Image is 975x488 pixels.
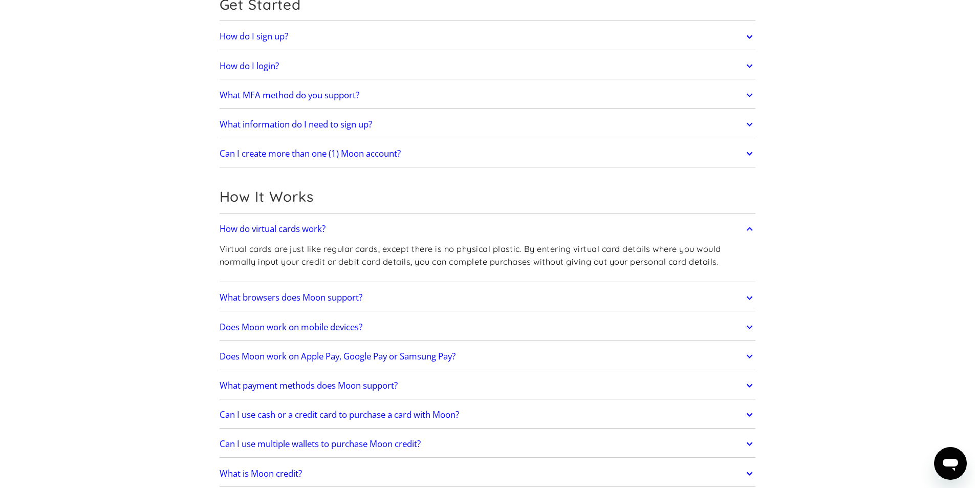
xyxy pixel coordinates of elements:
[220,188,756,205] h2: How It Works
[220,114,756,135] a: What information do I need to sign up?
[220,410,459,420] h2: Can I use cash or a credit card to purchase a card with Moon?
[220,351,456,362] h2: Does Moon work on Apple Pay, Google Pay or Samsung Pay?
[220,119,372,130] h2: What information do I need to sign up?
[220,287,756,309] a: What browsers does Moon support?
[220,61,279,71] h2: How do I login?
[220,375,756,396] a: What payment methods does Moon support?
[220,434,756,455] a: Can I use multiple wallets to purchase Moon credit?
[220,148,401,159] h2: Can I create more than one (1) Moon account?
[220,439,421,449] h2: Can I use multiple wallets to purchase Moon credit?
[220,380,398,391] h2: What payment methods does Moon support?
[220,26,756,48] a: How do I sign up?
[220,404,756,426] a: Can I use cash or a credit card to purchase a card with Moon?
[220,31,288,41] h2: How do I sign up?
[934,447,967,480] iframe: Button to launch messaging window
[220,469,302,479] h2: What is Moon credit?
[220,346,756,367] a: Does Moon work on Apple Pay, Google Pay or Samsung Pay?
[220,218,756,240] a: How do virtual cards work?
[220,90,359,100] h2: What MFA method do you support?
[220,316,756,338] a: Does Moon work on mobile devices?
[220,84,756,106] a: What MFA method do you support?
[220,243,756,268] p: Virtual cards are just like regular cards, except there is no physical plastic. By entering virtu...
[220,322,362,332] h2: Does Moon work on mobile devices?
[220,224,326,234] h2: How do virtual cards work?
[220,292,362,303] h2: What browsers does Moon support?
[220,55,756,77] a: How do I login?
[220,463,756,484] a: What is Moon credit?
[220,143,756,164] a: Can I create more than one (1) Moon account?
